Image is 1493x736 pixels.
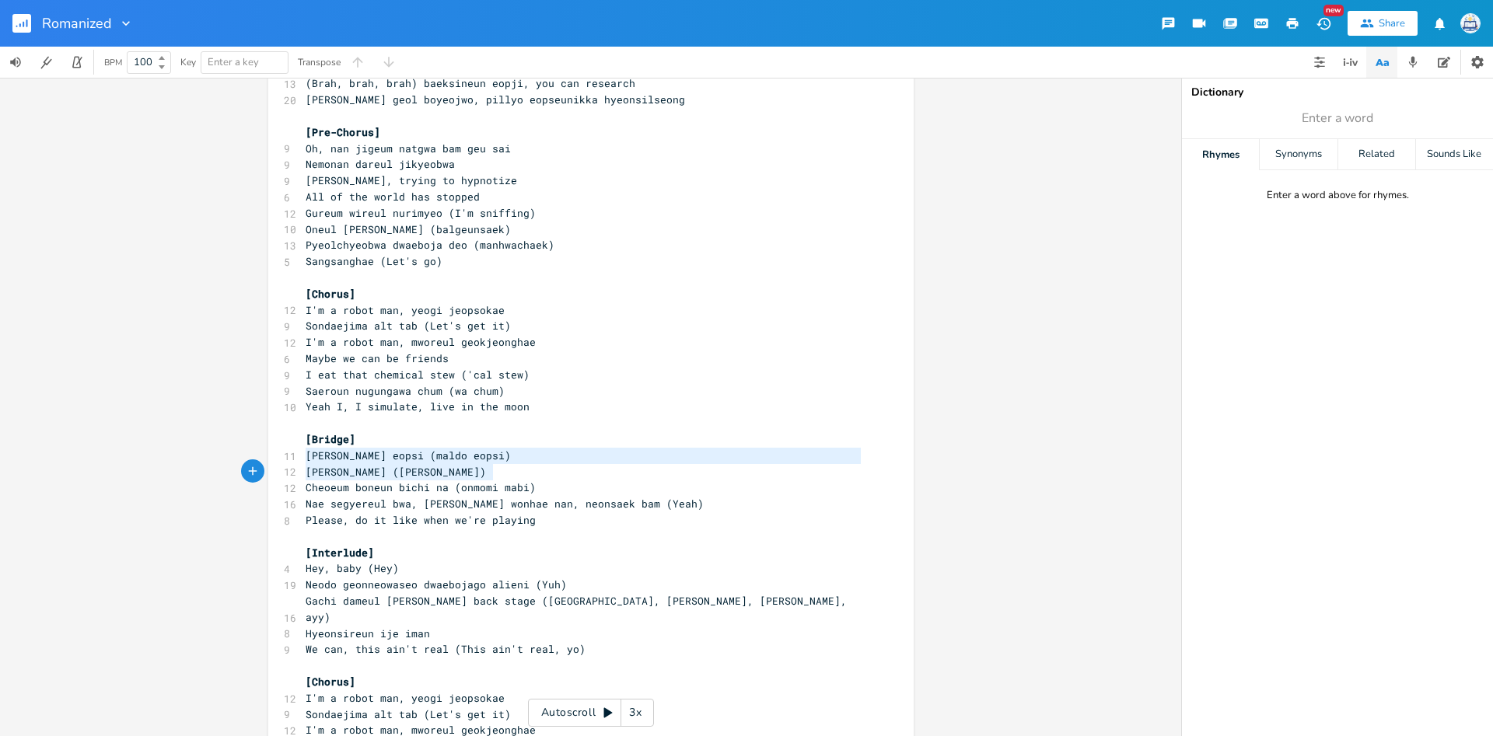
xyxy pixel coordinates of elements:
[1348,11,1418,36] button: Share
[306,222,511,236] span: Oneul [PERSON_NAME] (balgeunsaek)
[306,206,536,220] span: Gureum wireul nurimyeo (I'm sniffing)
[1416,139,1493,170] div: Sounds Like
[306,351,449,365] span: Maybe we can be friends
[1323,5,1344,16] div: New
[306,76,635,90] span: (Brah, brah, brah) baeksineun eopji, you can research
[306,707,511,721] span: Sondaejima alt tab (Let's get it)
[306,432,355,446] span: [Bridge]
[306,691,505,705] span: I'm a robot man, yeogi jeopsokae
[306,254,442,268] span: Sangsanghae (Let's go)
[298,58,341,67] div: Transpose
[1182,139,1259,170] div: Rhymes
[1302,110,1373,127] span: Enter a word
[306,480,536,494] span: Cheoeum boneun bichi na (onmomi mabi)
[306,368,530,382] span: I eat that chemical stew ('cal stew)
[306,384,505,398] span: Saeroun nugungawa chum (wa chum)
[306,642,586,656] span: We can, this ain't real (This ain't real, yo)
[306,577,567,591] span: Neodo geonneowaseo dwaebojago alieni (Yuh)
[208,55,259,69] span: Enter a key
[306,303,505,317] span: I'm a robot man, yeogi jeopsokae
[104,58,122,67] div: BPM
[528,699,654,727] div: Autoscroll
[1267,189,1409,202] div: Enter a word above for rhymes.
[306,546,374,560] span: [Interlude]
[1379,16,1405,30] div: Share
[306,319,511,333] span: Sondaejima alt tab (Let's get it)
[306,173,517,187] span: [PERSON_NAME], trying to hypnotize
[180,58,196,67] div: Key
[42,16,112,30] span: Romanized
[306,594,853,624] span: Gachi dameul [PERSON_NAME] back stage ([GEOGRAPHIC_DATA], [PERSON_NAME], [PERSON_NAME], ayy)
[306,287,355,301] span: [Chorus]
[306,190,480,204] span: All of the world has stopped
[1460,13,1481,33] img: Sign In
[306,497,704,511] span: Nae segyereul bwa, [PERSON_NAME] wonhae nan, neonsaek bam (Yeah)
[306,335,536,349] span: I'm a robot man, mworeul geokjeonghae
[621,699,649,727] div: 3x
[306,141,511,155] span: Oh, nan jigeum natgwa bam geu sai
[306,92,685,106] span: [PERSON_NAME] geol boyeojwo, pillyo eopseunikka hyeonsilseong
[1308,9,1339,37] button: New
[1260,139,1337,170] div: Synonyms
[1338,139,1415,170] div: Related
[306,626,430,640] span: Hyeonsireun ije iman
[306,157,455,171] span: Nemonan dareul jikyeobwa
[306,238,554,252] span: Pyeolchyeobwa dwaeboja deo (manhwachaek)
[306,125,380,139] span: [Pre-Chorus]
[306,465,486,479] span: [PERSON_NAME] ([PERSON_NAME])
[306,399,530,413] span: Yeah I, I simulate, live in the moon
[306,448,511,462] span: [PERSON_NAME] eopsi (maldo eopsi)
[306,561,399,575] span: Hey, baby (Hey)
[306,675,355,689] span: [Chorus]
[1191,87,1484,98] div: Dictionary
[306,513,536,527] span: Please, do it like when we're playing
